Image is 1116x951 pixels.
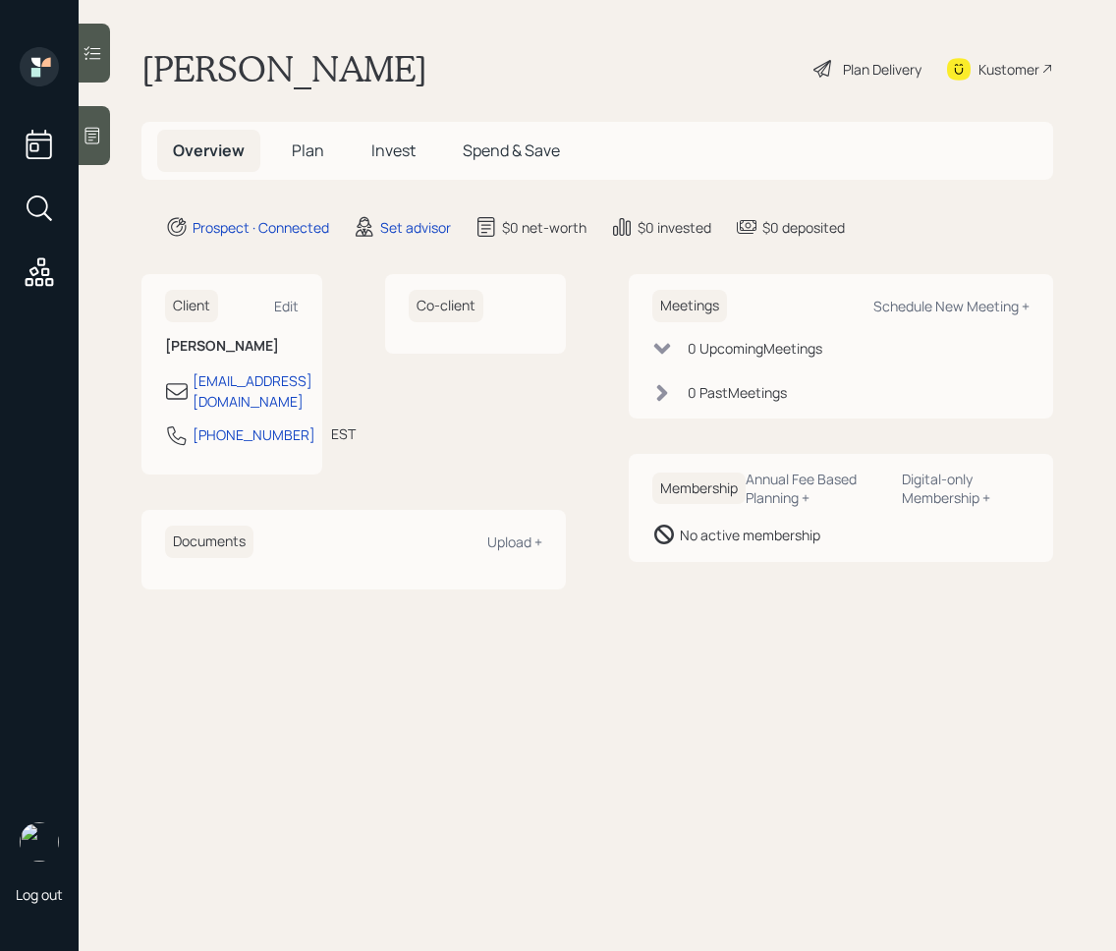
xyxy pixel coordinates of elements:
[487,532,542,551] div: Upload +
[502,217,586,238] div: $0 net-worth
[688,338,822,359] div: 0 Upcoming Meeting s
[873,297,1030,315] div: Schedule New Meeting +
[274,297,299,315] div: Edit
[371,140,416,161] span: Invest
[141,47,427,90] h1: [PERSON_NAME]
[193,370,312,412] div: [EMAIL_ADDRESS][DOMAIN_NAME]
[331,423,356,444] div: EST
[680,525,820,545] div: No active membership
[193,217,329,238] div: Prospect · Connected
[173,140,245,161] span: Overview
[16,885,63,904] div: Log out
[380,217,451,238] div: Set advisor
[193,424,315,445] div: [PHONE_NUMBER]
[652,473,746,505] h6: Membership
[978,59,1039,80] div: Kustomer
[688,382,787,403] div: 0 Past Meeting s
[409,290,483,322] h6: Co-client
[746,470,886,507] div: Annual Fee Based Planning +
[165,290,218,322] h6: Client
[902,470,1030,507] div: Digital-only Membership +
[652,290,727,322] h6: Meetings
[20,822,59,862] img: retirable_logo.png
[762,217,845,238] div: $0 deposited
[165,338,299,355] h6: [PERSON_NAME]
[843,59,921,80] div: Plan Delivery
[638,217,711,238] div: $0 invested
[463,140,560,161] span: Spend & Save
[292,140,324,161] span: Plan
[165,526,253,558] h6: Documents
